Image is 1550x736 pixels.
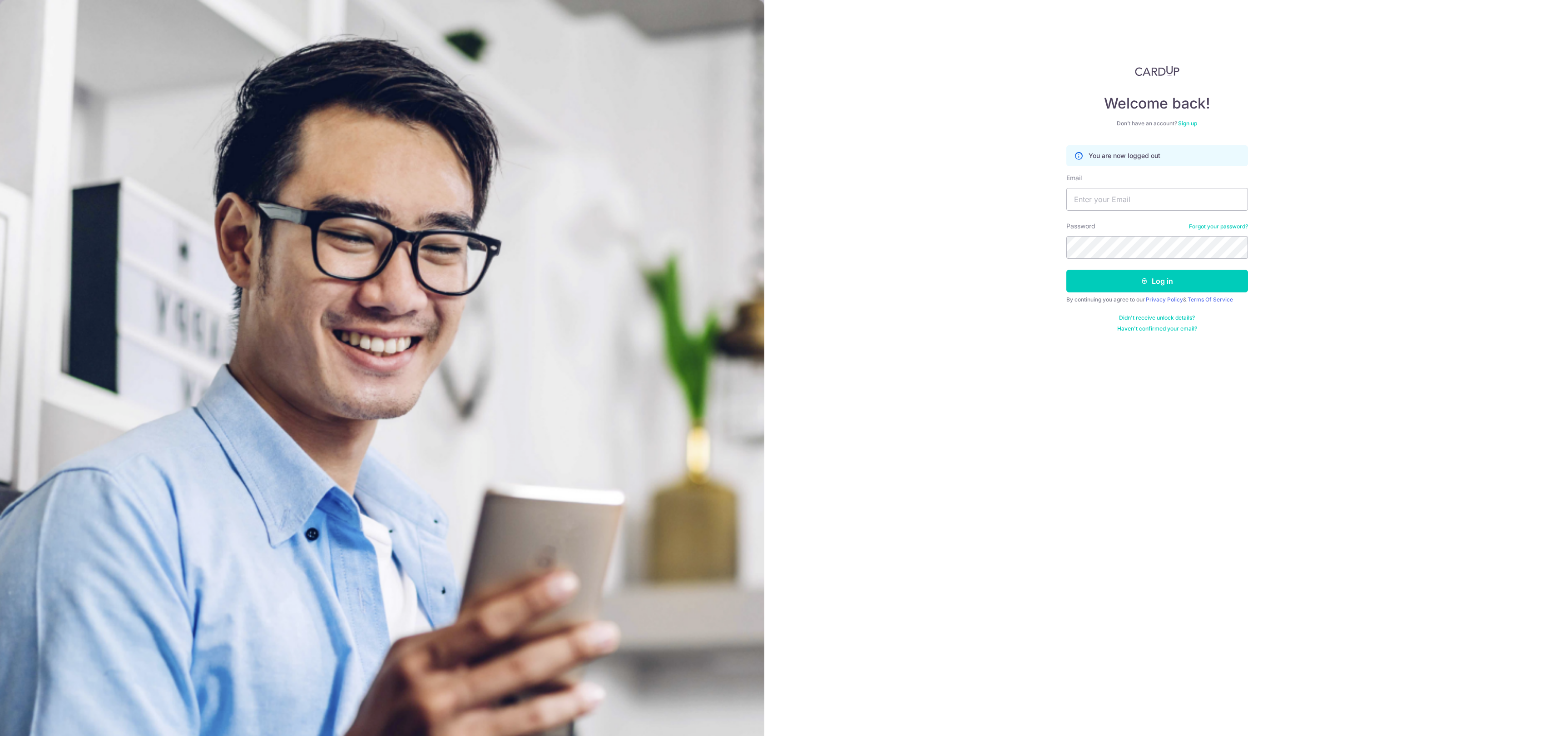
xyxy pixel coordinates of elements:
[1117,325,1197,332] a: Haven't confirmed your email?
[1066,120,1248,127] div: Don’t have an account?
[1135,65,1179,76] img: CardUp Logo
[1189,223,1248,230] a: Forgot your password?
[1066,188,1248,211] input: Enter your Email
[1178,120,1197,127] a: Sign up
[1146,296,1183,303] a: Privacy Policy
[1188,296,1233,303] a: Terms Of Service
[1066,222,1095,231] label: Password
[1066,173,1082,183] label: Email
[1066,270,1248,292] button: Log in
[1119,314,1195,321] a: Didn't receive unlock details?
[1066,296,1248,303] div: By continuing you agree to our &
[1066,94,1248,113] h4: Welcome back!
[1089,151,1160,160] p: You are now logged out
